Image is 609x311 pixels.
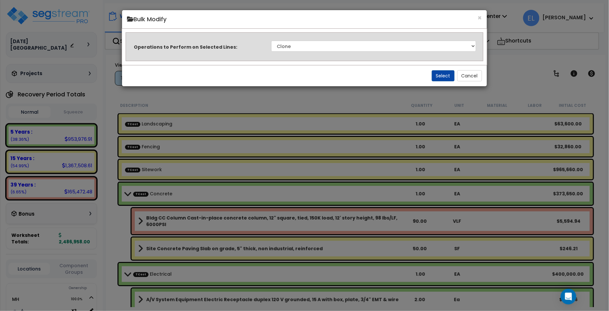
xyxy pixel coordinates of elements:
div: Open Intercom Messenger [561,289,576,304]
label: Operations to Perform on Selected Lines: [134,44,237,50]
button: Cancel [457,70,482,81]
button: Select [432,70,455,81]
h4: Bulk Modify [127,15,482,24]
button: × [478,14,482,21]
